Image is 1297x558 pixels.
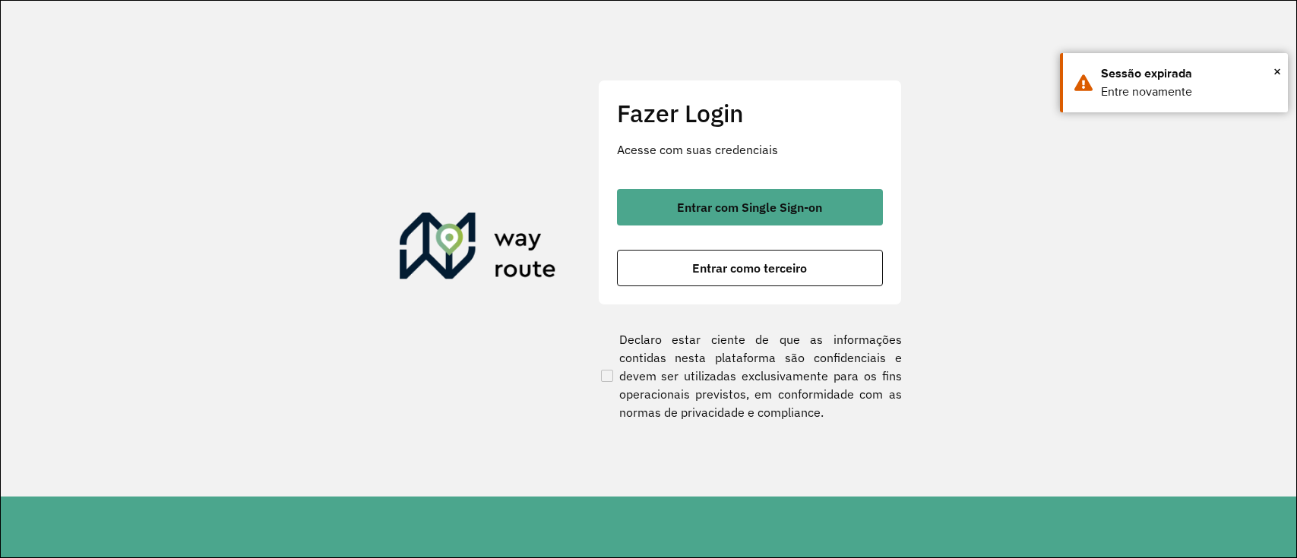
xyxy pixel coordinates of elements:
[617,189,883,225] button: button
[400,213,556,285] img: Roteirizador AmbevTech
[598,330,902,421] label: Declaro estar ciente de que as informações contidas nesta plataforma são confidenciais e devem se...
[1101,65,1276,83] div: Sessão expirada
[1101,83,1276,101] div: Entre novamente
[1273,60,1281,83] button: Close
[1273,60,1281,83] span: ×
[617,140,883,159] p: Acesse com suas credenciais
[617,99,883,128] h2: Fazer Login
[617,250,883,286] button: button
[692,262,807,274] span: Entrar como terceiro
[677,201,822,213] span: Entrar com Single Sign-on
